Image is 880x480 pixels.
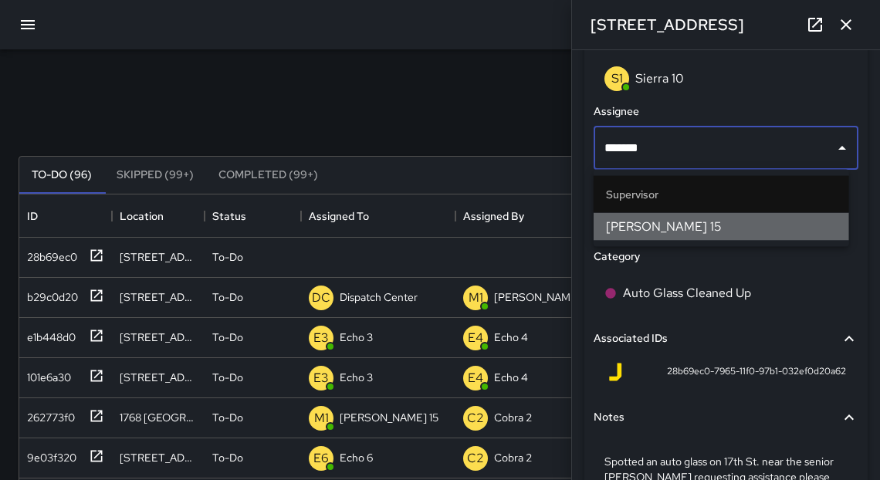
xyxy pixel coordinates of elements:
div: 100 Grand Avenue [120,330,197,345]
div: 1500 Broadway [120,450,197,465]
div: e1b448d0 [21,323,76,345]
span: [PERSON_NAME] 15 [606,218,837,236]
p: M1 [314,409,329,428]
p: E3 [313,369,329,387]
div: 2264 Webster Street [120,370,197,385]
button: Skipped (99+) [104,157,206,194]
div: 262773f0 [21,404,75,425]
div: Location [112,194,205,238]
p: Echo 4 [494,330,528,345]
div: Location [120,194,164,238]
li: Supervisor [594,176,849,213]
div: Assigned By [463,194,524,238]
p: C2 [467,409,484,428]
p: Cobra 2 [494,450,532,465]
p: To-Do [212,289,243,305]
div: Assigned To [309,194,369,238]
div: 330 17th Street [120,249,197,265]
p: E4 [468,329,483,347]
div: 701 Franklin Street [120,289,197,305]
div: 101e6a30 [21,363,71,385]
button: Completed (99+) [206,157,330,194]
p: C2 [467,449,484,468]
p: Cobra 2 [494,410,532,425]
div: ID [27,194,38,238]
div: ID [19,194,112,238]
p: E3 [313,329,329,347]
div: b29c0d20 [21,283,78,305]
p: Echo 3 [340,370,373,385]
p: DC [312,289,330,307]
p: Echo 4 [494,370,528,385]
div: 28b69ec0 [21,243,77,265]
p: [PERSON_NAME] 10 [494,289,594,305]
p: [PERSON_NAME] 15 [340,410,438,425]
div: Status [212,194,246,238]
div: Assigned To [301,194,455,238]
p: E6 [313,449,329,468]
div: Status [205,194,301,238]
button: To-Do (96) [19,157,104,194]
div: 1768 Broadway [120,410,197,425]
p: To-Do [212,249,243,265]
p: Echo 6 [340,450,373,465]
p: M1 [469,289,483,307]
div: Assigned By [455,194,610,238]
div: 9e03f320 [21,444,76,465]
p: Dispatch Center [340,289,418,305]
p: To-Do [212,410,243,425]
p: To-Do [212,330,243,345]
p: E4 [468,369,483,387]
p: To-Do [212,370,243,385]
p: To-Do [212,450,243,465]
p: Echo 3 [340,330,373,345]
